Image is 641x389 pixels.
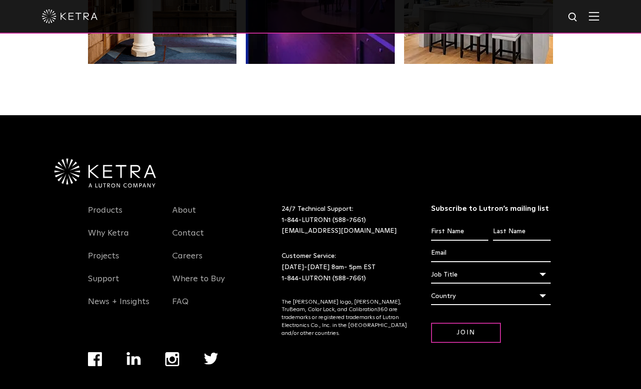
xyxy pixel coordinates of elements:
a: News + Insights [88,297,149,318]
a: 1-844-LUTRON1 (588-7661) [282,275,366,282]
h3: Subscribe to Lutron’s mailing list [431,204,551,214]
a: Support [88,274,119,295]
img: ketra-logo-2019-white [42,9,98,23]
img: twitter [204,353,218,365]
a: 1-844-LUTRON1 (588-7661) [282,217,366,223]
a: Careers [172,251,202,272]
a: FAQ [172,297,189,318]
a: Products [88,205,122,227]
p: 24/7 Technical Support: [282,204,408,237]
input: Join [431,323,501,343]
input: First Name [431,223,488,241]
p: Customer Service: [DATE]-[DATE] 8am- 5pm EST [282,251,408,284]
a: Contact [172,228,204,250]
a: Why Ketra [88,228,129,250]
img: Ketra-aLutronCo_White_RGB [54,159,156,188]
a: About [172,205,196,227]
a: Projects [88,251,119,272]
input: Last Name [493,223,550,241]
div: Navigation Menu [88,204,159,318]
input: Email [431,244,551,262]
img: instagram [165,352,179,366]
a: Where to Buy [172,274,225,295]
a: [EMAIL_ADDRESS][DOMAIN_NAME] [282,228,397,234]
p: The [PERSON_NAME] logo, [PERSON_NAME], TruBeam, Color Lock, and Calibration360 are trademarks or ... [282,299,408,338]
img: linkedin [127,352,141,365]
img: facebook [88,352,102,366]
div: Job Title [431,266,551,284]
img: Hamburger%20Nav.svg [589,12,599,21]
div: Navigation Menu [172,204,243,318]
div: Country [431,287,551,305]
img: search icon [567,12,579,23]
